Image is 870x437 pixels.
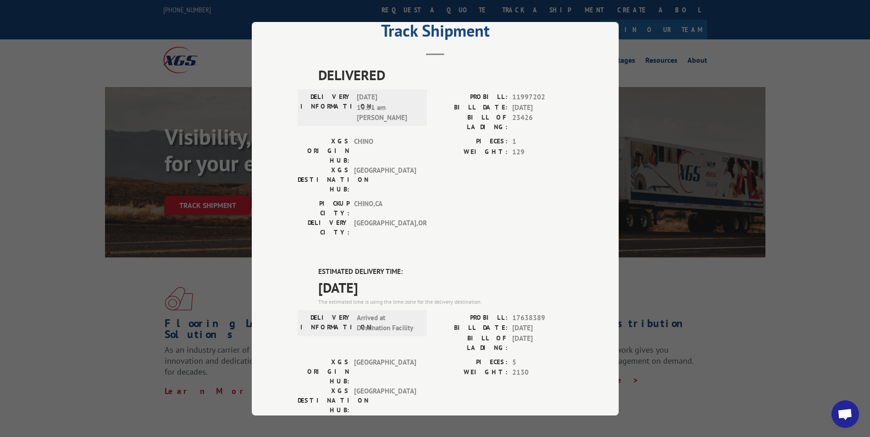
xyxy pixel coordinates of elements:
label: WEIGHT: [435,147,508,157]
label: BILL DATE: [435,102,508,113]
label: PICKUP CITY: [298,199,349,218]
span: [DATE] [512,102,573,113]
label: ESTIMATED DELIVERY TIME: [318,267,573,277]
h2: Track Shipment [298,24,573,42]
label: BILL OF LADING: [435,333,508,352]
span: 11997202 [512,92,573,103]
span: 23426 [512,113,573,132]
label: XGS DESTINATION HUB: [298,165,349,194]
label: DELIVERY CITY: [298,218,349,237]
label: WEIGHT: [435,367,508,378]
label: PROBILL: [435,92,508,103]
span: CHINO , CA [354,199,416,218]
span: DELIVERED [318,65,573,85]
span: [DATE] [318,277,573,297]
div: The estimated time is using the time zone for the delivery destination. [318,297,573,306]
label: DELIVERY INFORMATION: [300,312,352,333]
span: [DATE] [512,323,573,333]
span: Arrived at Destination Facility [357,312,419,333]
label: PIECES: [435,357,508,367]
label: XGS ORIGIN HUB: [298,137,349,165]
span: [GEOGRAPHIC_DATA] [354,357,416,386]
span: 2130 [512,367,573,378]
div: Open chat [831,400,859,428]
span: CHINO [354,137,416,165]
span: 129 [512,147,573,157]
label: BILL DATE: [435,323,508,333]
label: PROBILL: [435,312,508,323]
span: [GEOGRAPHIC_DATA] [354,165,416,194]
label: DELIVERY INFORMATION: [300,92,352,123]
button: Close modal [597,2,607,27]
span: 17638389 [512,312,573,323]
label: XGS ORIGIN HUB: [298,357,349,386]
span: [GEOGRAPHIC_DATA] , OR [354,218,416,237]
label: BILL OF LADING: [435,113,508,132]
label: PIECES: [435,137,508,147]
label: XGS DESTINATION HUB: [298,386,349,415]
span: [DATE] [512,333,573,352]
span: 5 [512,357,573,367]
span: 1 [512,137,573,147]
span: [GEOGRAPHIC_DATA] [354,386,416,415]
span: [DATE] 10:51 am [PERSON_NAME] [357,92,419,123]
